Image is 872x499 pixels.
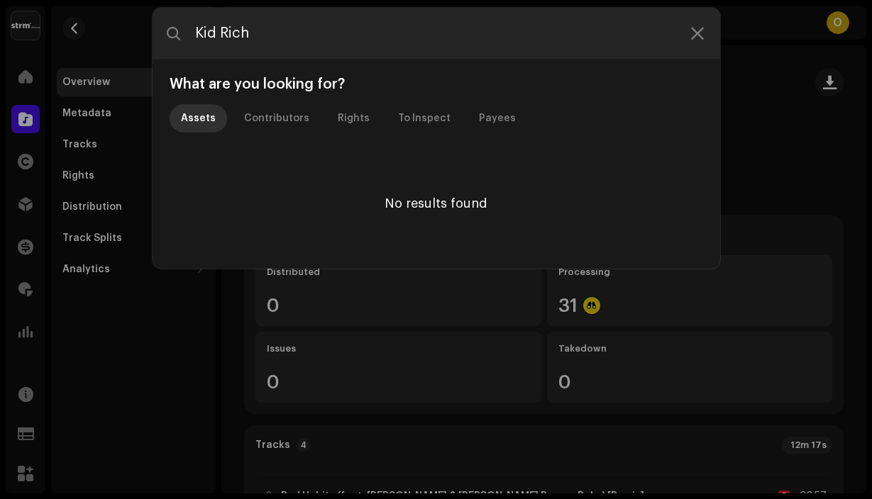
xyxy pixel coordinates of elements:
span: No results found [385,198,487,209]
div: Payees [479,104,516,133]
div: To Inspect [398,104,451,133]
input: Search [153,8,720,59]
div: Contributors [244,104,309,133]
div: What are you looking for? [164,76,709,93]
div: Rights [338,104,370,133]
div: Assets [181,104,216,133]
